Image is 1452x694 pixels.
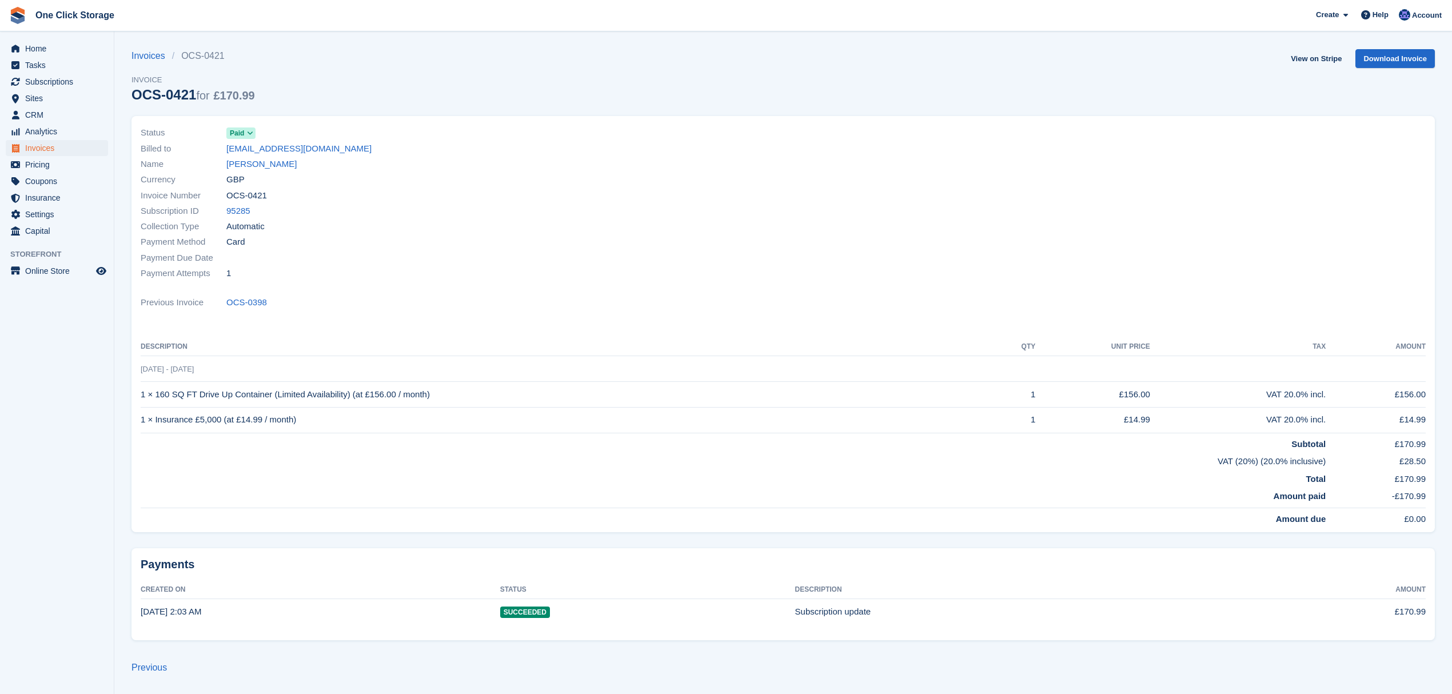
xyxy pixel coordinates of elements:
a: menu [6,107,108,123]
td: £170.99 [1326,433,1426,450]
span: Payment Method [141,236,226,249]
a: menu [6,223,108,239]
span: Payment Due Date [141,252,226,265]
span: Account [1412,10,1442,21]
div: OCS-0421 [131,87,255,102]
th: Status [500,581,795,599]
span: Status [141,126,226,139]
span: OCS-0421 [226,189,267,202]
td: £14.99 [1326,407,1426,433]
span: Automatic [226,220,265,233]
td: 1 [994,407,1035,433]
time: 2025-09-25 01:03:34 UTC [141,607,201,616]
td: Subscription update [795,599,1243,624]
span: Collection Type [141,220,226,233]
a: OCS-0398 [226,296,267,309]
a: menu [6,140,108,156]
a: menu [6,74,108,90]
span: Insurance [25,190,94,206]
span: 1 [226,267,231,280]
span: Currency [141,173,226,186]
span: for [196,89,209,102]
h2: Payments [141,557,1426,572]
a: One Click Storage [31,6,119,25]
div: VAT 20.0% incl. [1150,413,1326,426]
span: Storefront [10,249,114,260]
a: [EMAIL_ADDRESS][DOMAIN_NAME] [226,142,372,155]
span: Home [25,41,94,57]
th: Amount [1326,338,1426,356]
strong: Total [1306,474,1326,484]
a: Invoices [131,49,172,63]
span: Payment Attempts [141,267,226,280]
td: £170.99 [1243,599,1426,624]
th: Description [795,581,1243,599]
span: Invoices [25,140,94,156]
a: Preview store [94,264,108,278]
td: £28.50 [1326,450,1426,468]
strong: Amount paid [1274,491,1326,501]
th: Unit Price [1035,338,1150,356]
strong: Amount due [1276,514,1326,524]
span: Previous Invoice [141,296,226,309]
td: 1 [994,382,1035,408]
td: 1 × Insurance £5,000 (at £14.99 / month) [141,407,994,433]
td: £156.00 [1035,382,1150,408]
th: Description [141,338,994,356]
span: Card [226,236,245,249]
div: VAT 20.0% incl. [1150,388,1326,401]
td: -£170.99 [1326,485,1426,508]
span: Subscription ID [141,205,226,218]
nav: breadcrumbs [131,49,255,63]
span: Invoice [131,74,255,86]
td: £14.99 [1035,407,1150,433]
td: £0.00 [1326,508,1426,525]
span: GBP [226,173,245,186]
a: [PERSON_NAME] [226,158,297,171]
a: View on Stripe [1286,49,1346,68]
span: Name [141,158,226,171]
td: £170.99 [1326,468,1426,486]
span: Succeeded [500,607,550,618]
a: Download Invoice [1355,49,1435,68]
span: £170.99 [213,89,254,102]
span: Sites [25,90,94,106]
a: Previous [131,663,167,672]
th: QTY [994,338,1035,356]
span: [DATE] - [DATE] [141,365,194,373]
td: £156.00 [1326,382,1426,408]
a: Paid [226,126,256,139]
td: VAT (20%) (20.0% inclusive) [141,450,1326,468]
a: menu [6,41,108,57]
span: Online Store [25,263,94,279]
a: menu [6,157,108,173]
th: Created On [141,581,500,599]
a: menu [6,263,108,279]
span: CRM [25,107,94,123]
a: menu [6,57,108,73]
a: menu [6,90,108,106]
span: Invoice Number [141,189,226,202]
span: Tasks [25,57,94,73]
span: Analytics [25,123,94,139]
span: Coupons [25,173,94,189]
span: Paid [230,128,244,138]
a: menu [6,206,108,222]
th: Amount [1243,581,1426,599]
span: Billed to [141,142,226,155]
img: Thomas [1399,9,1410,21]
span: Pricing [25,157,94,173]
span: Capital [25,223,94,239]
span: Subscriptions [25,74,94,90]
a: menu [6,190,108,206]
span: Settings [25,206,94,222]
span: Help [1373,9,1389,21]
th: Tax [1150,338,1326,356]
img: stora-icon-8386f47178a22dfd0bd8f6a31ec36ba5ce8667c1dd55bd0f319d3a0aa187defe.svg [9,7,26,24]
strong: Subtotal [1291,439,1326,449]
td: 1 × 160 SQ FT Drive Up Container (Limited Availability) (at £156.00 / month) [141,382,994,408]
a: 95285 [226,205,250,218]
a: menu [6,173,108,189]
span: Create [1316,9,1339,21]
a: menu [6,123,108,139]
